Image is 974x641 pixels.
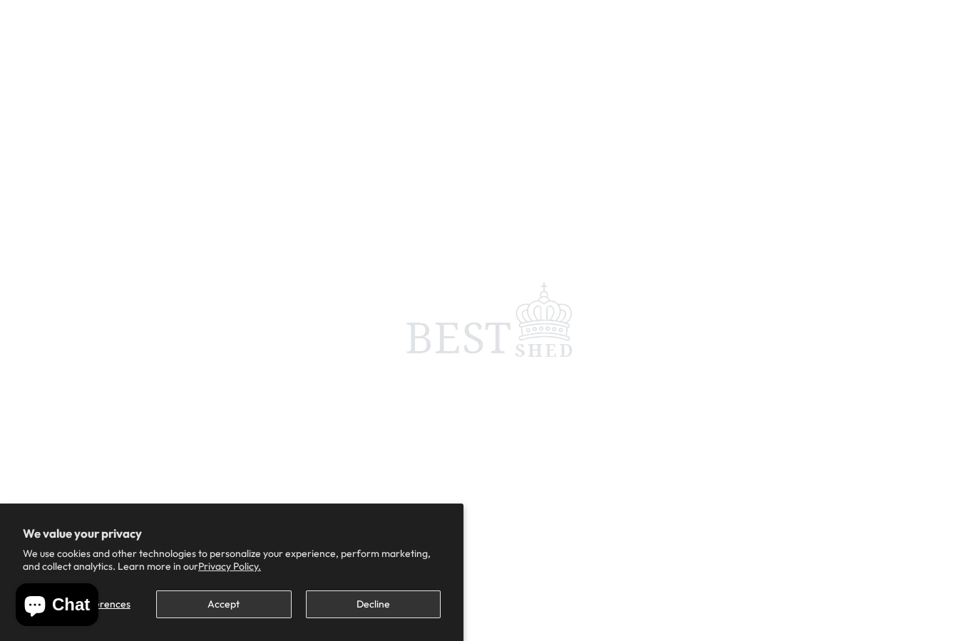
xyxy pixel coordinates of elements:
button: Decline [306,590,441,618]
a: Privacy Policy. [198,560,261,573]
button: Accept [156,590,291,618]
p: We use cookies and other technologies to personalize your experience, perform marketing, and coll... [23,547,441,573]
h2: We value your privacy [23,526,441,541]
inbox-online-store-chat: Shopify online store chat [11,583,103,630]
